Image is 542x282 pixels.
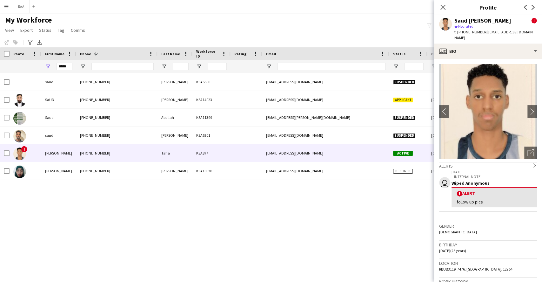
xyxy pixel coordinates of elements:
[393,115,415,120] span: Suspended
[393,52,405,56] span: Status
[439,267,512,272] span: RBUB3119, 7476, [GEOGRAPHIC_DATA], 12754
[439,248,466,253] span: [DATE] (25 years)
[157,73,192,91] div: [PERSON_NAME]
[439,230,477,234] span: [DEMOGRAPHIC_DATA]
[39,27,51,33] span: Status
[3,26,17,34] a: View
[161,64,167,69] button: Open Filter Menu
[91,63,154,70] input: Phone Filter Input
[196,64,202,69] button: Open Filter Menu
[76,73,157,91] div: [PHONE_NUMBER]
[41,91,76,108] div: SAUD
[393,151,413,156] span: Active
[20,27,33,33] span: Export
[5,27,14,33] span: View
[405,63,424,70] input: Status Filter Input
[393,133,415,138] span: Suspended
[434,44,542,59] div: Bio
[41,127,76,144] div: saud
[393,98,413,102] span: Applicant
[26,38,34,46] app-action-btn: Advanced filters
[71,27,85,33] span: Comms
[393,80,415,85] span: Suspended
[452,169,537,174] p: [DATE]
[192,144,231,162] div: KSA877
[262,127,389,144] div: [EMAIL_ADDRESS][DOMAIN_NAME]
[262,73,389,91] div: [EMAIL_ADDRESS][DOMAIN_NAME]
[157,162,192,180] div: [PERSON_NAME]
[208,63,227,70] input: Workforce ID Filter Input
[76,162,157,180] div: [PHONE_NUMBER]
[76,109,157,126] div: [PHONE_NUMBER]
[80,64,86,69] button: Open Filter Menu
[454,18,511,24] div: Saud [PERSON_NAME]
[439,242,537,248] h3: Birthday
[427,144,465,162] div: [GEOGRAPHIC_DATA]
[278,63,385,70] input: Email Filter Input
[21,146,27,152] span: !
[157,109,192,126] div: Abdllah
[36,38,43,46] app-action-btn: Export XLSX
[41,144,76,162] div: [PERSON_NAME]
[192,91,231,108] div: KSA14023
[76,127,157,144] div: [PHONE_NUMBER]
[524,147,537,159] div: Open photos pop-in
[393,64,399,69] button: Open Filter Menu
[13,52,24,56] span: Photo
[41,162,76,180] div: [PERSON_NAME]
[68,26,88,34] a: Comms
[393,169,413,174] span: Declined
[454,30,487,34] span: t. [PHONE_NUMBER]
[157,144,192,162] div: Taha
[439,260,537,266] h3: Location
[76,144,157,162] div: [PHONE_NUMBER]
[262,144,389,162] div: [EMAIL_ADDRESS][DOMAIN_NAME]
[262,162,389,180] div: [EMAIL_ADDRESS][DOMAIN_NAME]
[157,127,192,144] div: [PERSON_NAME]
[431,64,437,69] button: Open Filter Menu
[161,52,180,56] span: Last Name
[439,64,537,159] img: Crew avatar or photo
[13,94,26,107] img: SAUD ALAMRI
[5,15,52,25] span: My Workforce
[41,73,76,91] div: saud
[55,26,67,34] a: Tag
[80,52,91,56] span: Phone
[45,64,51,69] button: Open Filter Menu
[439,162,537,169] div: Alerts
[427,127,465,144] div: [GEOGRAPHIC_DATA]
[457,199,532,205] div: follow up pics
[57,63,72,70] input: First Name Filter Input
[13,148,26,160] img: Saud ibrahim Taha
[454,30,535,40] span: | [EMAIL_ADDRESS][DOMAIN_NAME]
[427,162,465,180] div: [GEOGRAPHIC_DATA]
[457,191,462,196] span: !
[192,127,231,144] div: KSA6201
[192,73,231,91] div: KSA6558
[452,174,537,179] p: – INTERNAL NOTE
[173,63,189,70] input: Last Name Filter Input
[18,26,35,34] a: Export
[13,130,26,142] img: saud Mohammed
[13,165,26,178] img: Ekram Jamal Saud Ekram jamel
[531,18,537,24] span: !
[266,52,276,56] span: Email
[234,52,246,56] span: Rating
[13,0,30,13] button: RAA
[434,3,542,11] h3: Profile
[431,52,438,56] span: City
[13,112,26,125] img: Saud Abdllah
[196,49,219,58] span: Workforce ID
[192,109,231,126] div: KSA11399
[452,180,537,186] div: Wiped Anonymous
[457,190,532,196] div: Alert
[262,109,389,126] div: [EMAIL_ADDRESS][PERSON_NAME][DOMAIN_NAME]
[76,91,157,108] div: [PHONE_NUMBER]
[157,91,192,108] div: [PERSON_NAME]
[427,109,465,126] div: [GEOGRAPHIC_DATA]
[262,91,389,108] div: [EMAIL_ADDRESS][DOMAIN_NAME]
[41,109,76,126] div: Saud
[439,223,537,229] h3: Gender
[458,24,473,29] span: Not rated
[45,52,64,56] span: First Name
